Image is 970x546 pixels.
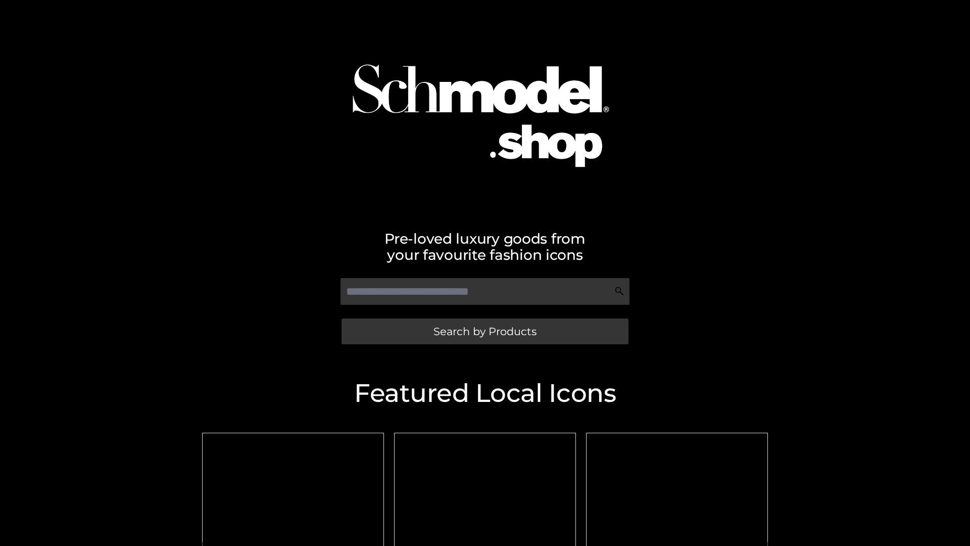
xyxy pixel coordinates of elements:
h2: Featured Local Icons​ [197,381,773,406]
a: Search by Products [342,318,628,344]
img: Search Icon [614,286,624,296]
span: Search by Products [433,326,537,337]
h2: Pre-loved luxury goods from your favourite fashion icons [197,231,773,263]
